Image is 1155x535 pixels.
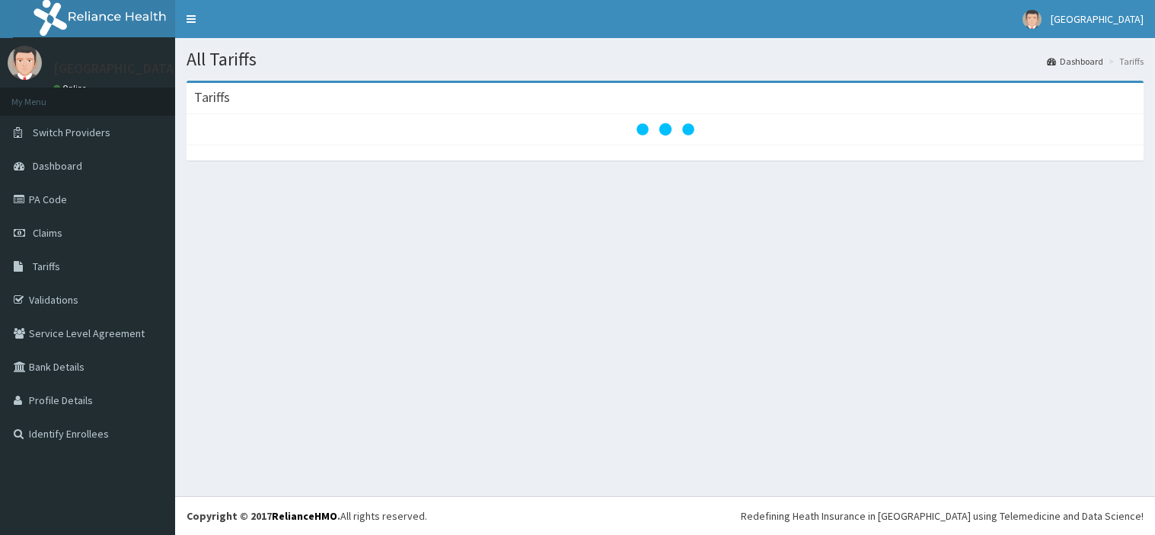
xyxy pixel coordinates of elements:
[33,126,110,139] span: Switch Providers
[187,509,340,523] strong: Copyright © 2017 .
[33,159,82,173] span: Dashboard
[53,62,179,75] p: [GEOGRAPHIC_DATA]
[175,496,1155,535] footer: All rights reserved.
[635,99,696,160] svg: audio-loading
[1051,12,1144,26] span: [GEOGRAPHIC_DATA]
[741,508,1144,524] div: Redefining Heath Insurance in [GEOGRAPHIC_DATA] using Telemedicine and Data Science!
[33,226,62,240] span: Claims
[1105,55,1144,68] li: Tariffs
[1023,10,1042,29] img: User Image
[1047,55,1103,68] a: Dashboard
[187,49,1144,69] h1: All Tariffs
[53,83,90,94] a: Online
[272,509,337,523] a: RelianceHMO
[8,46,42,80] img: User Image
[194,91,230,104] h3: Tariffs
[33,260,60,273] span: Tariffs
